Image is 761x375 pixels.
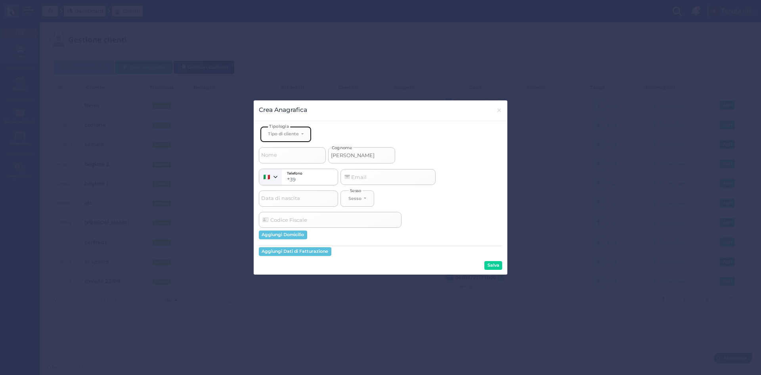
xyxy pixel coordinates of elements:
[343,174,367,181] div: Email
[260,126,312,142] button: Tipo di cliente
[259,231,307,239] button: Aggiungi Domicilio
[348,196,361,201] div: Sesso
[287,177,290,183] span: +
[259,247,331,256] button: Aggiungi Dati di Fatturazione
[259,212,402,228] input: Codice Fiscale
[328,147,395,163] input: Cognome
[259,105,307,114] h4: Crea Anagrafica
[260,194,301,204] span: Data di nascita
[268,131,299,137] div: Tipo di cliente
[484,261,502,270] button: Salva
[261,217,307,223] div: Codice Fiscale
[260,150,278,160] span: Nome
[349,187,363,193] span: Sesso
[496,105,502,115] span: ×
[259,190,338,206] input: Data di nascita
[268,123,290,129] span: Tipologia
[23,6,52,12] span: Assistenza
[340,169,436,185] input: Email
[264,175,270,179] img: it.png
[287,172,302,175] label: Telefono
[259,169,282,185] button: Select phone number prefix
[331,144,353,152] span: Cognome
[259,147,326,163] input: Nome
[340,190,374,207] button: Sesso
